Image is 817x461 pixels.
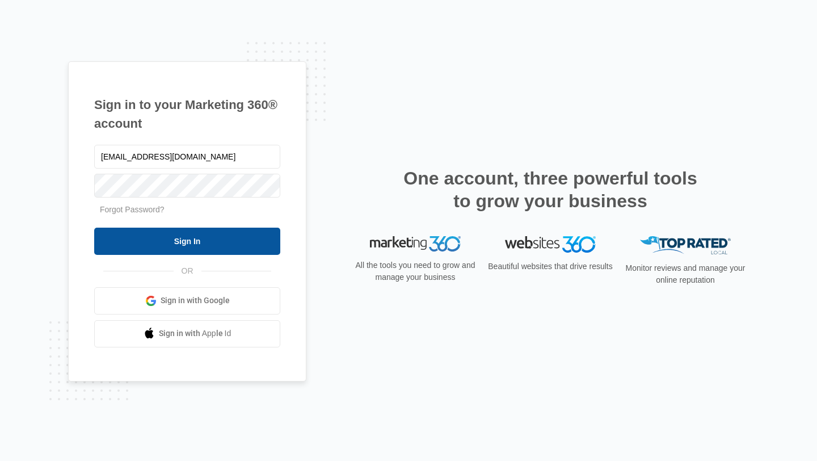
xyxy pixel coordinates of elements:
p: All the tools you need to grow and manage your business [352,259,479,283]
input: Sign In [94,228,280,255]
span: Sign in with Google [161,295,230,307]
p: Beautiful websites that drive results [487,261,614,273]
a: Sign in with Google [94,287,280,315]
img: Websites 360 [505,236,596,253]
input: Email [94,145,280,169]
span: Sign in with Apple Id [159,328,231,340]
h2: One account, three powerful tools to grow your business [400,167,701,212]
img: Marketing 360 [370,236,461,252]
p: Monitor reviews and manage your online reputation [622,262,749,286]
span: OR [174,265,201,277]
a: Sign in with Apple Id [94,320,280,347]
img: Top Rated Local [640,236,731,255]
a: Forgot Password? [100,205,165,214]
h1: Sign in to your Marketing 360® account [94,95,280,133]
